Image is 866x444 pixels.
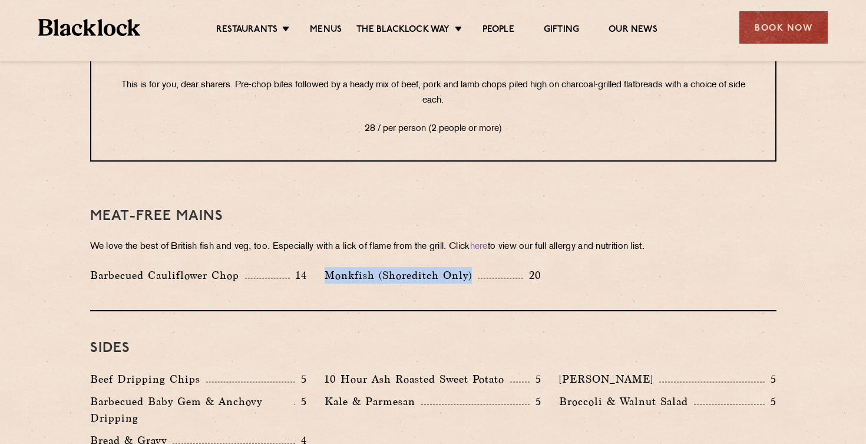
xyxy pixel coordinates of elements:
a: Restaurants [216,24,277,37]
a: Menus [310,24,342,37]
p: Kale & Parmesan [325,393,421,410]
p: 5 [765,371,776,387]
p: 20 [523,268,541,283]
p: Barbecued Cauliflower Chop [90,267,245,284]
a: here [470,242,488,251]
div: Book Now [739,11,828,44]
p: 28 / per person (2 people or more) [115,121,752,137]
p: [PERSON_NAME] [559,371,659,387]
h3: Meat-Free mains [90,209,776,224]
p: We love the best of British fish and veg, too. Especially with a lick of flame from the grill. Cl... [90,239,776,255]
p: 5 [295,371,307,387]
p: 10 Hour Ash Roasted Sweet Potato [325,371,510,387]
p: Broccoli & Walnut Salad [559,393,694,410]
h3: Sides [90,341,776,356]
img: BL_Textured_Logo-footer-cropped.svg [38,19,140,36]
p: 5 [765,394,776,409]
p: Barbecued Baby Gem & Anchovy Dripping [90,393,294,426]
a: Gifting [544,24,579,37]
p: Monkfish (Shoreditch Only) [325,267,478,284]
p: Beef Dripping Chips [90,371,206,387]
p: 14 [290,268,307,283]
a: The Blacklock Way [356,24,449,37]
a: People [482,24,514,37]
p: 5 [530,394,541,409]
a: Our News [609,24,657,37]
p: This is for you, dear sharers. Pre-chop bites followed by a heady mix of beef, pork and lamb chop... [115,78,752,108]
p: 5 [530,371,541,387]
p: 5 [295,394,307,409]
